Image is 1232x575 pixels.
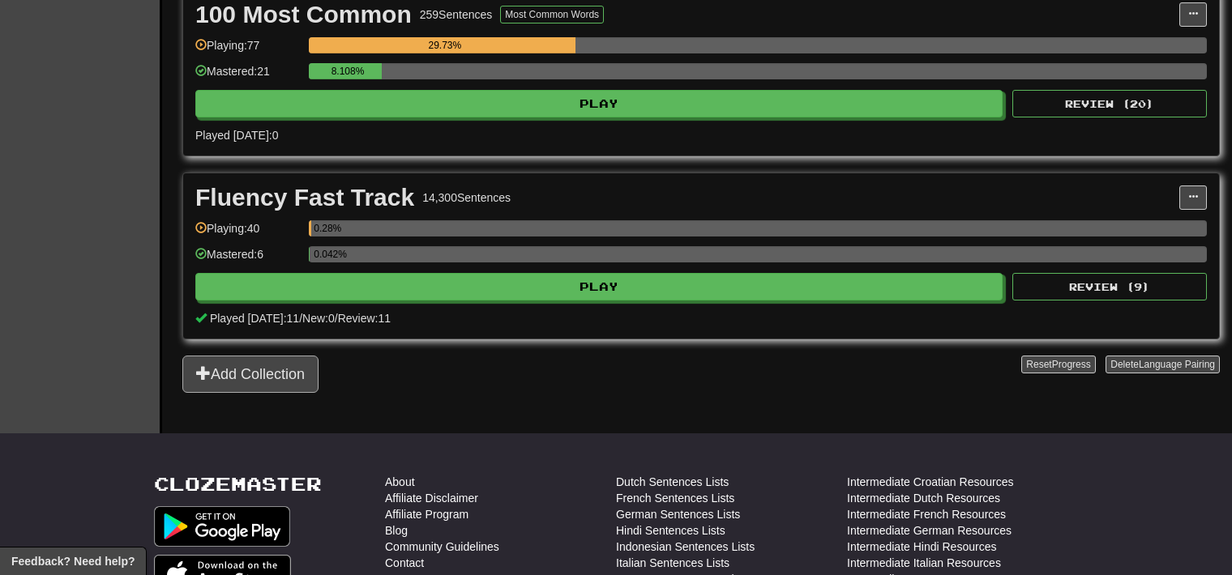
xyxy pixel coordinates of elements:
span: Review: 11 [338,312,391,325]
a: Affiliate Disclaimer [385,490,478,506]
span: Progress [1052,359,1091,370]
a: French Sentences Lists [616,490,734,506]
span: Played [DATE]: 0 [195,129,278,142]
a: Clozemaster [154,474,322,494]
div: 100 Most Common [195,2,412,27]
a: Intermediate Croatian Resources [847,474,1013,490]
button: Review (9) [1012,273,1207,300]
div: 29.73% [314,37,575,53]
span: New: 0 [302,312,335,325]
a: Intermediate Italian Resources [847,555,1001,571]
a: Hindi Sentences Lists [616,522,725,539]
span: Language Pairing [1139,359,1215,370]
a: German Sentences Lists [616,506,740,522]
a: Dutch Sentences Lists [616,474,729,490]
a: Intermediate French Resources [847,506,1006,522]
a: Indonesian Sentences Lists [616,539,755,555]
button: Add Collection [182,356,319,393]
div: Fluency Fast Track [195,185,414,210]
button: Most Common Words [500,6,604,23]
a: Contact [385,555,424,571]
button: DeleteLanguage Pairing [1106,356,1220,373]
button: ResetProgress [1021,356,1095,373]
a: Community Guidelines [385,539,499,555]
span: Played [DATE]: 11 [210,312,299,325]
a: Blog [385,522,408,539]
button: Play [195,273,1003,300]
div: 259 Sentences [420,6,493,23]
a: Intermediate Hindi Resources [847,539,996,555]
div: 8.108% [314,63,382,79]
div: 14,300 Sentences [422,190,511,206]
a: Intermediate Dutch Resources [847,490,1000,506]
a: Italian Sentences Lists [616,555,729,571]
span: / [299,312,302,325]
button: Play [195,90,1003,117]
button: Review (20) [1012,90,1207,117]
a: About [385,474,415,490]
a: Affiliate Program [385,506,468,522]
div: Mastered: 21 [195,63,301,90]
div: Mastered: 6 [195,246,301,273]
div: Playing: 77 [195,37,301,64]
div: Playing: 40 [195,220,301,247]
img: Get it on Google Play [154,506,290,547]
span: / [335,312,338,325]
a: Intermediate German Resources [847,522,1012,539]
span: Open feedback widget [11,553,135,569]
